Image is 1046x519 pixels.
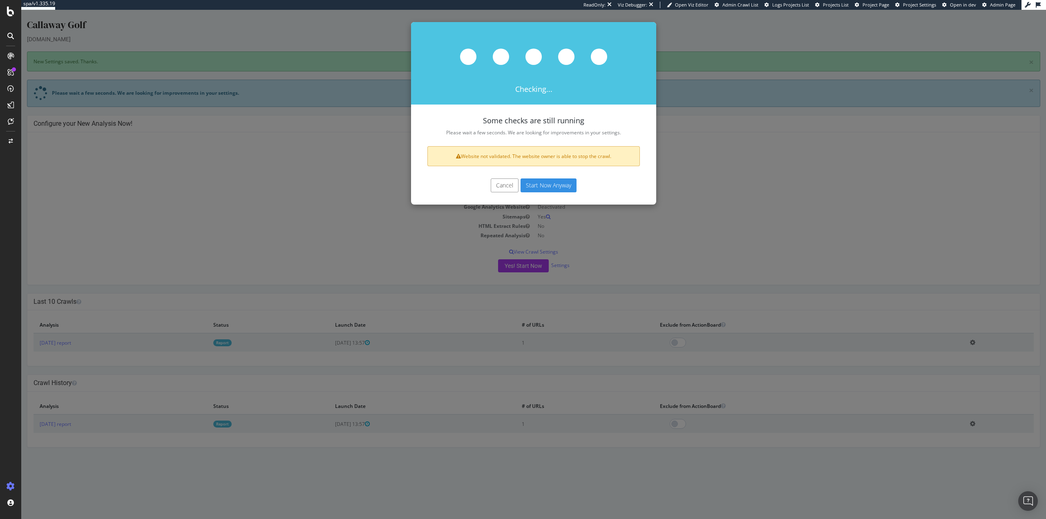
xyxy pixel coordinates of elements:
[469,169,497,183] button: Cancel
[903,2,936,8] span: Project Settings
[715,2,758,8] a: Admin Crawl List
[855,2,889,8] a: Project Page
[406,136,619,156] div: Website not validated. The website owner is able to stop the crawl.
[823,2,849,8] span: Projects List
[406,119,619,126] p: Please wait a few seconds. We are looking for improvements in your settings.
[722,2,758,8] span: Admin Crawl List
[942,2,976,8] a: Open in dev
[772,2,809,8] span: Logs Projects List
[863,2,889,8] span: Project Page
[675,2,709,8] span: Open Viz Editor
[583,2,606,8] div: ReadOnly:
[618,2,647,8] div: Viz Debugger:
[815,2,849,8] a: Projects List
[895,2,936,8] a: Project Settings
[764,2,809,8] a: Logs Projects List
[390,12,635,95] div: Checking...
[499,169,555,183] button: Start Now Anyway
[667,2,709,8] a: Open Viz Editor
[950,2,976,8] span: Open in dev
[1018,491,1038,511] div: Open Intercom Messenger
[990,2,1015,8] span: Admin Page
[406,107,619,115] h4: Some checks are still running
[982,2,1015,8] a: Admin Page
